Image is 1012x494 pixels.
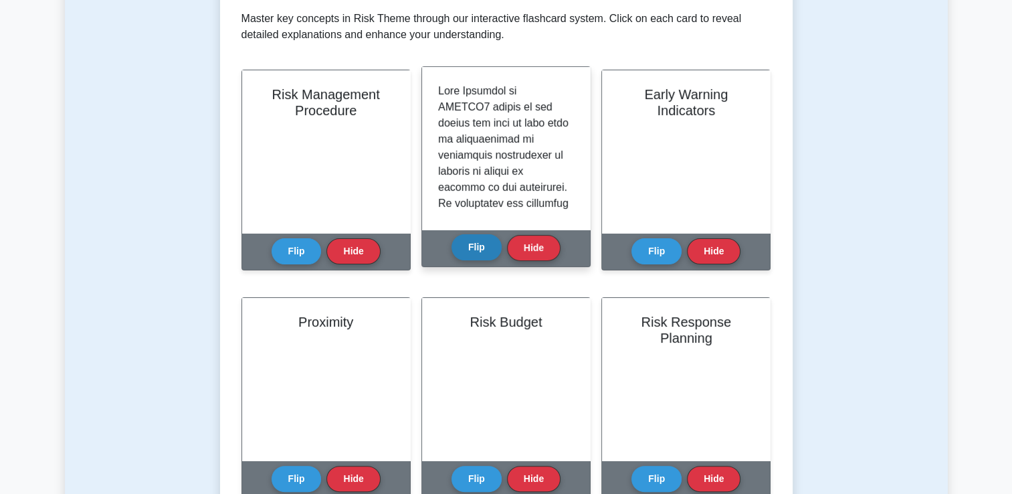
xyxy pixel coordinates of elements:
button: Hide [507,235,561,261]
h2: Risk Management Procedure [258,86,394,118]
button: Flip [631,466,682,492]
h2: Early Warning Indicators [618,86,754,118]
button: Hide [687,466,740,492]
button: Hide [687,238,740,264]
button: Hide [326,466,380,492]
button: Flip [631,238,682,264]
button: Hide [507,466,561,492]
p: Master key concepts in Risk Theme through our interactive flashcard system. Click on each card to... [241,11,771,43]
button: Flip [451,466,502,492]
h2: Proximity [258,314,394,330]
button: Flip [451,234,502,260]
button: Flip [272,238,322,264]
h2: Risk Response Planning [618,314,754,346]
button: Flip [272,466,322,492]
button: Hide [326,238,380,264]
h2: Risk Budget [438,314,574,330]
